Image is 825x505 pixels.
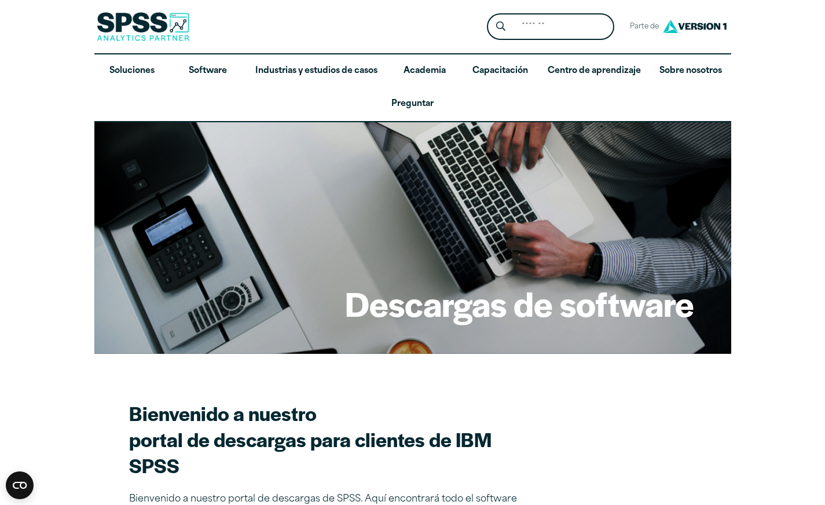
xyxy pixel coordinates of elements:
[94,54,170,88] a: Soluciones
[189,67,227,75] font: Software
[94,87,731,121] a: Preguntar
[94,54,731,121] nav: Versión de escritorio del menú principal del sitio
[472,67,528,75] font: Capacitación
[650,54,731,88] a: Sobre nosotros
[345,279,694,327] font: Descargas de software
[490,16,511,38] button: Icono de lupa de búsqueda
[659,67,722,75] font: Sobre nosotros
[387,54,463,88] a: Academia
[548,67,641,75] font: Centro de aprendizaje
[630,23,659,30] font: Parte de
[170,54,246,88] a: Software
[404,67,446,75] font: Academia
[246,54,387,88] a: Industrias y estudios de casos
[660,16,729,37] img: Logotipo de la versión 1
[463,54,538,88] a: Capacitación
[129,399,317,427] font: Bienvenido a nuestro
[97,12,189,41] img: Socio de análisis de SPSS
[538,54,650,88] a: Centro de aprendizaje
[6,471,34,499] button: Open CMP widget
[496,21,505,31] svg: Icono de lupa de búsqueda
[129,425,492,479] font: portal de descargas para clientes de IBM SPSS
[255,67,377,75] font: Industrias y estudios de casos
[487,13,614,41] form: Formulario de búsqueda del encabezado del sitio
[391,100,434,108] font: Preguntar
[109,67,155,75] font: Soluciones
